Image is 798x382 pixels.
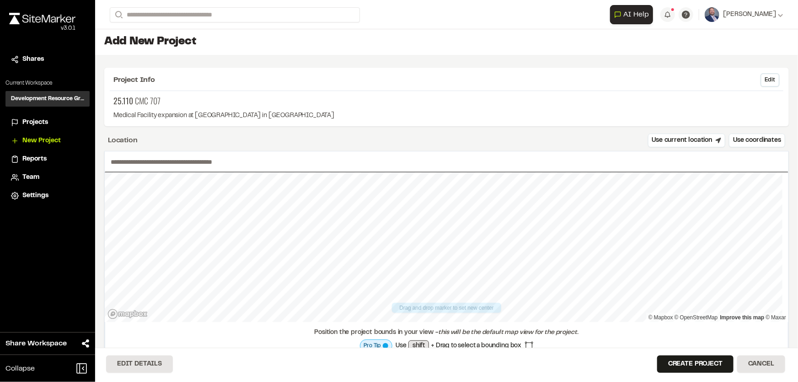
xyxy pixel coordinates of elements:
[766,314,786,321] a: Maxar
[705,7,783,22] button: [PERSON_NAME]
[22,191,48,201] span: Settings
[11,191,84,201] a: Settings
[113,75,155,86] span: Project Info
[648,134,726,147] button: Use current location
[108,135,138,146] div: Location
[11,118,84,128] a: Projects
[9,24,75,32] div: Oh geez...please don't...
[5,338,67,349] span: Share Workspace
[5,363,35,374] span: Collapse
[408,340,429,351] span: shift
[723,10,776,20] span: [PERSON_NAME]
[610,5,653,24] button: Open AI Assistant
[22,54,44,65] span: Shares
[111,328,782,338] div: Position the project bounds in your view -
[729,134,785,147] button: Use coordinates
[110,7,126,22] button: Search
[737,355,785,373] button: Cancel
[648,314,673,321] a: Mapbox
[105,172,782,323] canvas: Map
[22,154,47,164] span: Reports
[104,35,789,49] h1: Add New Project
[11,54,84,65] a: Shares
[11,154,84,164] a: Reports
[5,79,90,87] p: Current Workspace
[761,73,780,87] button: Edit
[11,172,84,183] a: Team
[22,172,39,183] span: Team
[113,95,133,107] span: 25.110
[9,13,75,24] img: rebrand.png
[113,95,780,107] p: CMC 707
[383,343,388,349] span: Map layer is currently processing to full resolution
[360,339,534,352] div: Use + Drag to select a bounding box
[22,118,48,128] span: Projects
[22,136,61,146] span: New Project
[657,355,734,373] button: Create Project
[113,111,780,121] p: Medical Facility expansion at [GEOGRAPHIC_DATA] in [GEOGRAPHIC_DATA]
[106,355,173,373] button: Edit Details
[107,309,148,319] a: Mapbox logo
[11,95,84,103] h3: Development Resource Group
[11,136,84,146] a: New Project
[610,5,657,24] div: Open AI Assistant
[720,314,765,321] a: Map feedback
[439,330,579,335] span: this will be the default map view for the project.
[675,314,718,321] a: OpenStreetMap
[623,9,649,20] span: AI Help
[364,342,381,350] span: Pro Tip
[705,7,719,22] img: User
[360,339,392,352] div: Map layer is currently processing to full resolution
